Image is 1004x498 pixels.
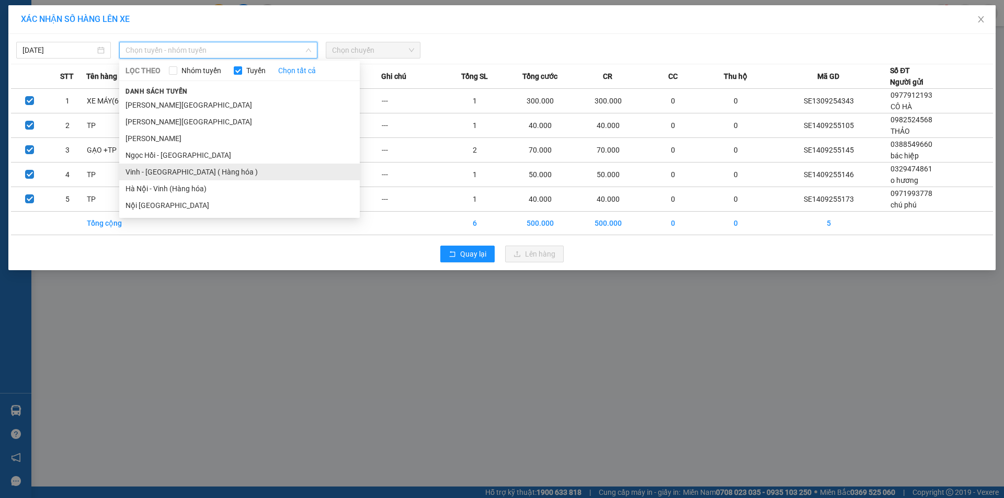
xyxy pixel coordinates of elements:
[49,89,86,113] td: 1
[574,89,642,113] td: 300.000
[891,189,932,198] span: 0971993778
[86,113,177,138] td: TP
[574,212,642,235] td: 500.000
[21,14,130,24] span: XÁC NHẬN SỐ HÀNG LÊN XE
[119,87,194,96] span: Danh sách tuyến
[119,130,360,147] li: [PERSON_NAME]
[381,163,444,187] td: ---
[574,187,642,212] td: 40.000
[506,212,574,235] td: 500.000
[704,187,767,212] td: 0
[506,138,574,163] td: 70.000
[642,89,704,113] td: 0
[767,163,890,187] td: SE1409255146
[49,138,86,163] td: 3
[443,89,506,113] td: 1
[506,113,574,138] td: 40.000
[767,212,890,235] td: 5
[817,71,839,82] span: Mã GD
[305,47,312,53] span: down
[440,246,495,262] button: rollbackQuay lại
[332,42,414,58] span: Chọn chuyến
[381,71,406,82] span: Ghi chú
[119,113,360,130] li: [PERSON_NAME][GEOGRAPHIC_DATA]
[642,212,704,235] td: 0
[767,187,890,212] td: SE1409255173
[704,212,767,235] td: 0
[574,138,642,163] td: 70.000
[278,65,316,76] a: Chọn tất cả
[891,140,932,148] span: 0388549660
[891,201,917,209] span: chú phú
[119,197,360,214] li: Nội [GEOGRAPHIC_DATA]
[22,44,95,56] input: 14/09/2025
[242,65,270,76] span: Tuyến
[767,89,890,113] td: SE1309254343
[505,246,564,262] button: uploadLên hàng
[119,97,360,113] li: [PERSON_NAME][GEOGRAPHIC_DATA]
[86,138,177,163] td: GẠO +TP
[381,113,444,138] td: ---
[86,89,177,113] td: XE MÁY(6657)
[724,71,747,82] span: Thu hộ
[977,15,985,24] span: close
[506,89,574,113] td: 300.000
[443,187,506,212] td: 1
[704,113,767,138] td: 0
[966,5,996,34] button: Close
[890,65,923,88] div: Số ĐT Người gửi
[704,89,767,113] td: 0
[642,138,704,163] td: 0
[381,89,444,113] td: ---
[125,42,311,58] span: Chọn tuyến - nhóm tuyến
[381,187,444,212] td: ---
[891,176,918,184] span: o hương
[704,163,767,187] td: 0
[506,187,574,212] td: 40.000
[381,138,444,163] td: ---
[49,163,86,187] td: 4
[574,163,642,187] td: 50.000
[86,212,177,235] td: Tổng cộng
[125,65,161,76] span: LỌC THEO
[443,113,506,138] td: 1
[443,212,506,235] td: 6
[668,71,678,82] span: CC
[461,71,488,82] span: Tổng SL
[460,248,486,260] span: Quay lại
[891,152,919,160] span: bác hiệp
[574,113,642,138] td: 40.000
[767,113,890,138] td: SE1409255105
[119,147,360,164] li: Ngọc Hồi - [GEOGRAPHIC_DATA]
[17,8,93,42] strong: CHUYỂN PHÁT NHANH AN PHÚ QUÝ
[642,113,704,138] td: 0
[5,56,15,108] img: logo
[60,71,74,82] span: STT
[86,71,117,82] span: Tên hàng
[522,71,557,82] span: Tổng cước
[49,187,86,212] td: 5
[642,163,704,187] td: 0
[506,163,574,187] td: 50.000
[119,164,360,180] li: Vinh - [GEOGRAPHIC_DATA] ( Hàng hóa )
[642,187,704,212] td: 0
[891,91,932,99] span: 0977912193
[49,113,86,138] td: 2
[443,138,506,163] td: 2
[86,187,177,212] td: TP
[86,163,177,187] td: TP
[449,250,456,259] span: rollback
[177,65,225,76] span: Nhóm tuyến
[704,138,767,163] td: 0
[16,44,94,80] span: [GEOGRAPHIC_DATA], [GEOGRAPHIC_DATA] ↔ [GEOGRAPHIC_DATA]
[767,138,890,163] td: SE1409255145
[891,115,932,124] span: 0982524568
[443,163,506,187] td: 1
[891,165,932,173] span: 0329474861
[891,102,912,111] span: CÔ HÀ
[891,127,910,135] span: THẢO
[603,71,612,82] span: CR
[119,180,360,197] li: Hà Nội - Vinh (Hàng hóa)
